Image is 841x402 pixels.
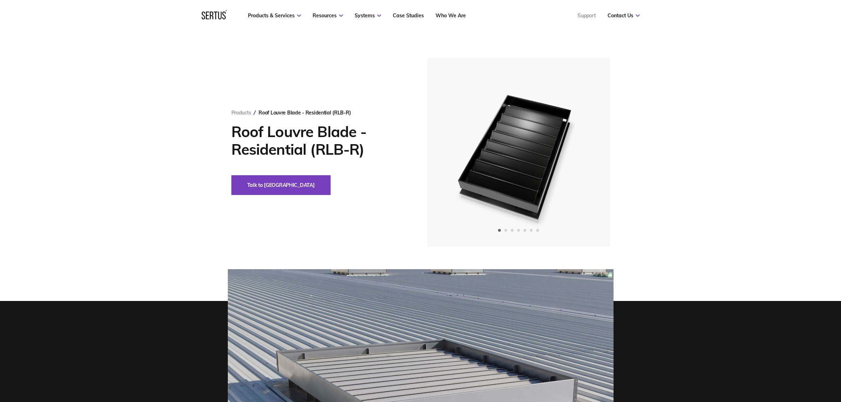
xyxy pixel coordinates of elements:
[355,12,381,19] a: Systems
[530,229,533,232] span: Go to slide 6
[511,229,514,232] span: Go to slide 3
[393,12,424,19] a: Case Studies
[248,12,301,19] a: Products & Services
[536,229,539,232] span: Go to slide 7
[578,12,596,19] a: Support
[523,229,526,232] span: Go to slide 5
[517,229,520,232] span: Go to slide 4
[608,12,640,19] a: Contact Us
[715,321,841,402] iframe: Chat Widget
[504,229,507,232] span: Go to slide 2
[231,110,251,116] a: Products
[313,12,343,19] a: Resources
[231,175,331,195] button: Talk to [GEOGRAPHIC_DATA]
[231,123,406,158] h1: Roof Louvre Blade - Residential (RLB-R)
[436,12,466,19] a: Who We Are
